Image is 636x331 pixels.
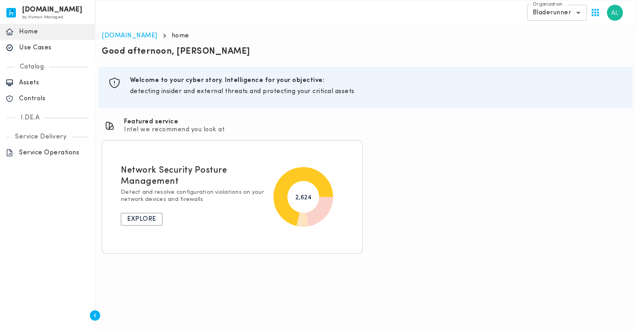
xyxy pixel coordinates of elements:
p: Service Delivery [10,133,72,141]
h6: Welcome to your cyber story. Intelligence for your objective: [130,76,623,84]
nav: breadcrumb [102,32,630,40]
button: Explore [121,213,163,226]
p: Service Operations [19,149,89,157]
h5: Network Security Posture Management [121,165,267,187]
p: Home [19,28,89,36]
p: Catalog [14,63,50,71]
button: User [604,2,626,24]
p: Explore [127,215,156,223]
label: Organization [533,1,562,8]
img: Agnes Lazo [607,5,623,21]
p: Good afternoon, [PERSON_NAME] [102,46,630,57]
h6: [DOMAIN_NAME] [22,7,83,13]
span: by Human Managed [22,15,63,19]
tspan: 2,624 [295,195,312,201]
p: home [172,32,189,40]
p: Detect and resolve configuration violations on your network devices and firewalls [121,189,267,203]
a: [DOMAIN_NAME] [102,33,157,39]
img: invicta.io [6,8,16,18]
p: detecting insider and external threats and protecting your critical assets [130,88,623,95]
p: I.DE.A [15,114,45,122]
p: Assets [19,79,89,87]
p: Intel we recommend you look at [124,126,225,134]
h6: Featured service [124,118,225,126]
p: Controls [19,95,89,103]
div: Bladerunner [527,5,587,21]
p: Use Cases [19,44,89,52]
